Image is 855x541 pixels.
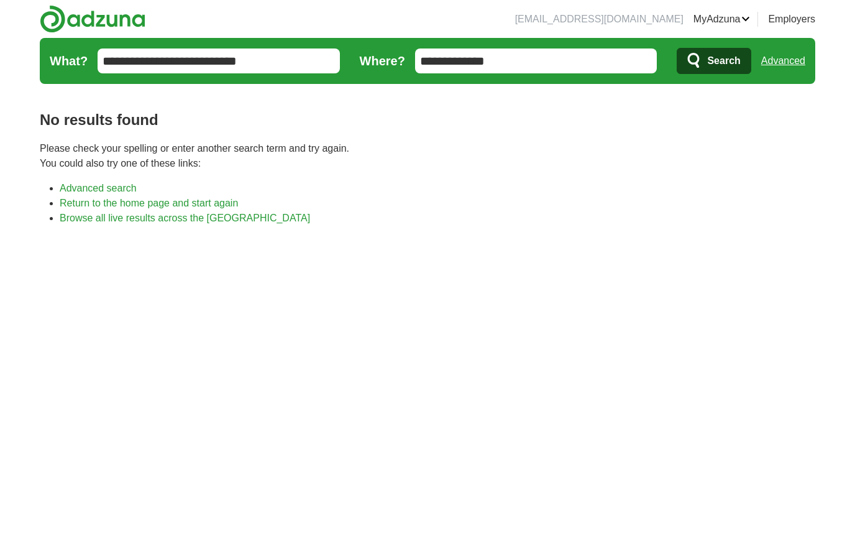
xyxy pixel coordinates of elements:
a: Advanced search [60,183,137,193]
button: Search [677,48,751,74]
a: Employers [768,12,815,27]
p: Please check your spelling or enter another search term and try again. You could also try one of ... [40,141,815,171]
span: Search [707,49,740,73]
label: Where? [360,52,405,70]
a: MyAdzuna [693,12,751,27]
a: Browse all live results across the [GEOGRAPHIC_DATA] [60,213,310,223]
a: Advanced [761,49,805,73]
label: What? [50,52,88,70]
li: [EMAIL_ADDRESS][DOMAIN_NAME] [515,12,684,27]
a: Return to the home page and start again [60,198,238,208]
img: Adzuna logo [40,5,145,33]
h1: No results found [40,109,815,131]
